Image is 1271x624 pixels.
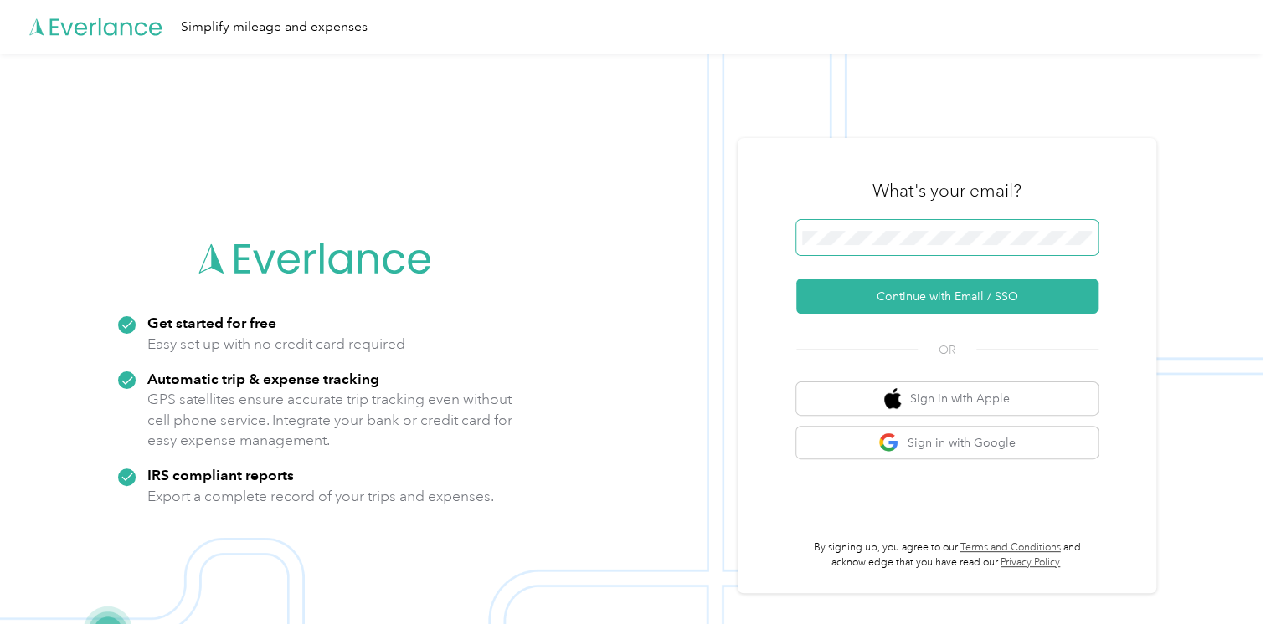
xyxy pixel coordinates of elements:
button: apple logoSign in with Apple [796,382,1098,415]
a: Terms and Conditions [960,541,1061,554]
button: Continue with Email / SSO [796,279,1098,314]
strong: IRS compliant reports [147,466,294,483]
h3: What's your email? [872,179,1021,202]
a: Privacy Policy [1001,556,1060,569]
p: Easy set up with no credit card required [147,334,405,355]
p: Export a complete record of your trips and expenses. [147,486,494,507]
p: GPS satellites ensure accurate trip tracking even without cell phone service. Integrate your bank... [147,389,513,451]
img: google logo [878,432,899,453]
span: OR [918,341,976,359]
button: google logoSign in with Google [796,427,1098,459]
div: Simplify mileage and expenses [181,17,368,38]
strong: Automatic trip & expense tracking [147,370,379,387]
img: apple logo [884,388,901,409]
strong: Get started for free [147,314,276,331]
p: By signing up, you agree to our and acknowledge that you have read our . [796,540,1098,570]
